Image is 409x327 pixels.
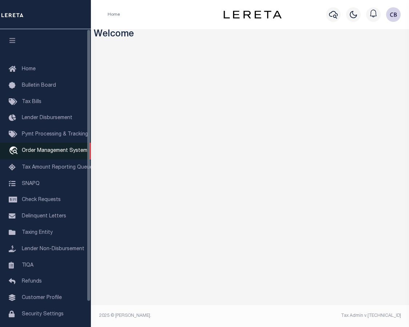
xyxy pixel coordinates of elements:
span: Bulletin Board [22,83,56,88]
span: Check Requests [22,197,61,202]
span: Refunds [22,279,42,284]
span: TIQA [22,263,33,268]
li: Home [108,11,120,18]
span: Home [22,67,36,72]
div: 2025 © [PERSON_NAME]. [94,312,250,319]
span: Pymt Processing & Tracking [22,132,88,137]
span: Delinquent Letters [22,214,66,219]
span: Lender Disbursement [22,115,72,121]
span: Lender Non-Disbursement [22,247,84,252]
span: Security Settings [22,312,64,317]
span: Tax Amount Reporting Queue [22,165,93,170]
img: logo-dark.svg [224,11,282,19]
div: Tax Admin v.[TECHNICAL_ID] [256,312,401,319]
span: Taxing Entity [22,230,53,235]
span: SNAPQ [22,181,40,186]
i: travel_explore [9,146,20,156]
span: Tax Bills [22,99,41,105]
span: Order Management System [22,148,87,153]
span: Customer Profile [22,295,62,300]
h3: Welcome [94,29,406,40]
